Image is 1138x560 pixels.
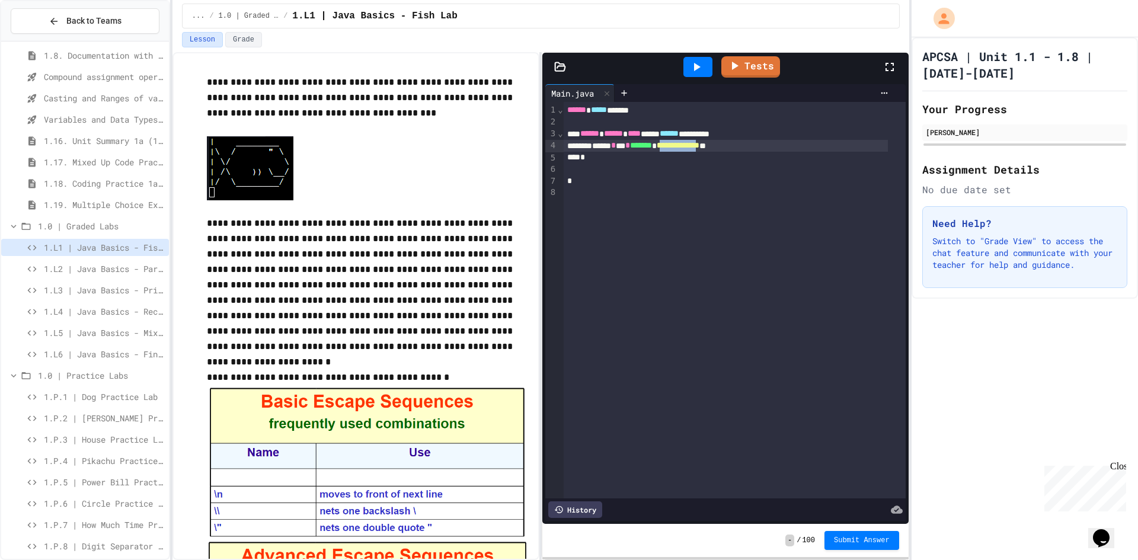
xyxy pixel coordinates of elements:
span: / [797,536,801,545]
span: Variables and Data Types - Quiz [44,113,164,126]
div: Main.java [545,87,600,100]
span: 1.L5 | Java Basics - Mixed Number Lab [44,327,164,339]
iframe: chat widget [1088,513,1126,548]
span: Back to Teams [66,15,122,27]
span: 1.P.2 | [PERSON_NAME] Practice Lab [44,412,164,424]
span: 1.L1 | Java Basics - Fish Lab [292,9,457,23]
span: 1.0 | Practice Labs [38,369,164,382]
span: - [785,535,794,546]
span: / [209,11,213,21]
h3: Need Help? [932,216,1117,231]
p: Switch to "Grade View" to access the chat feature and communicate with your teacher for help and ... [932,235,1117,271]
span: 1.17. Mixed Up Code Practice 1.1-1.6 [44,156,164,168]
h2: Assignment Details [922,161,1127,178]
span: ... [192,11,205,21]
a: Tests [721,56,780,78]
span: 1.19. Multiple Choice Exercises for Unit 1a (1.1-1.6) [44,199,164,211]
div: 1 [545,104,557,116]
span: 1.0 | Graded Labs [219,11,279,21]
h1: APCSA | Unit 1.1 - 1.8 | [DATE]-[DATE] [922,48,1127,81]
div: 5 [545,152,557,164]
div: Main.java [545,84,615,102]
div: My Account [921,5,958,32]
span: Fold line [557,129,563,138]
span: 100 [802,536,815,545]
h2: Your Progress [922,101,1127,117]
span: Compound assignment operators - Quiz [44,71,164,83]
span: / [283,11,287,21]
div: 2 [545,116,557,128]
span: 1.P.3 | House Practice Lab [44,433,164,446]
div: 3 [545,128,557,140]
div: 7 [545,175,557,187]
span: 1.L6 | Java Basics - Final Calculator Lab [44,348,164,360]
span: Submit Answer [834,536,890,545]
div: 6 [545,164,557,175]
div: 4 [545,140,557,152]
span: 1.L3 | Java Basics - Printing Code Lab [44,284,164,296]
span: Casting and Ranges of variables - Quiz [44,92,164,104]
span: 1.16. Unit Summary 1a (1.1-1.6) [44,135,164,147]
span: 1.P.4 | Pikachu Practice Lab [44,455,164,467]
div: 8 [545,187,557,199]
div: [PERSON_NAME] [926,127,1124,137]
div: Chat with us now!Close [5,5,82,75]
div: History [548,501,602,518]
button: Submit Answer [824,531,899,550]
button: Grade [225,32,262,47]
div: No due date set [922,183,1127,197]
span: Fold line [557,105,563,114]
span: 1.P.5 | Power Bill Practice Lab [44,476,164,488]
span: 1.18. Coding Practice 1a (1.1-1.6) [44,177,164,190]
iframe: chat widget [1040,461,1126,511]
button: Lesson [182,32,223,47]
span: 1.P.1 | Dog Practice Lab [44,391,164,403]
span: 1.8. Documentation with Comments and Preconditions [44,49,164,62]
span: 1.0 | Graded Labs [38,220,164,232]
span: 1.P.7 | How Much Time Practice Lab [44,519,164,531]
span: 1.L4 | Java Basics - Rectangle Lab [44,305,164,318]
span: 1.P.6 | Circle Practice Lab [44,497,164,510]
span: 1.L1 | Java Basics - Fish Lab [44,241,164,254]
button: Back to Teams [11,8,159,34]
span: 1.L2 | Java Basics - Paragraphs Lab [44,263,164,275]
span: 1.P.8 | Digit Separator Practice Lab [44,540,164,552]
